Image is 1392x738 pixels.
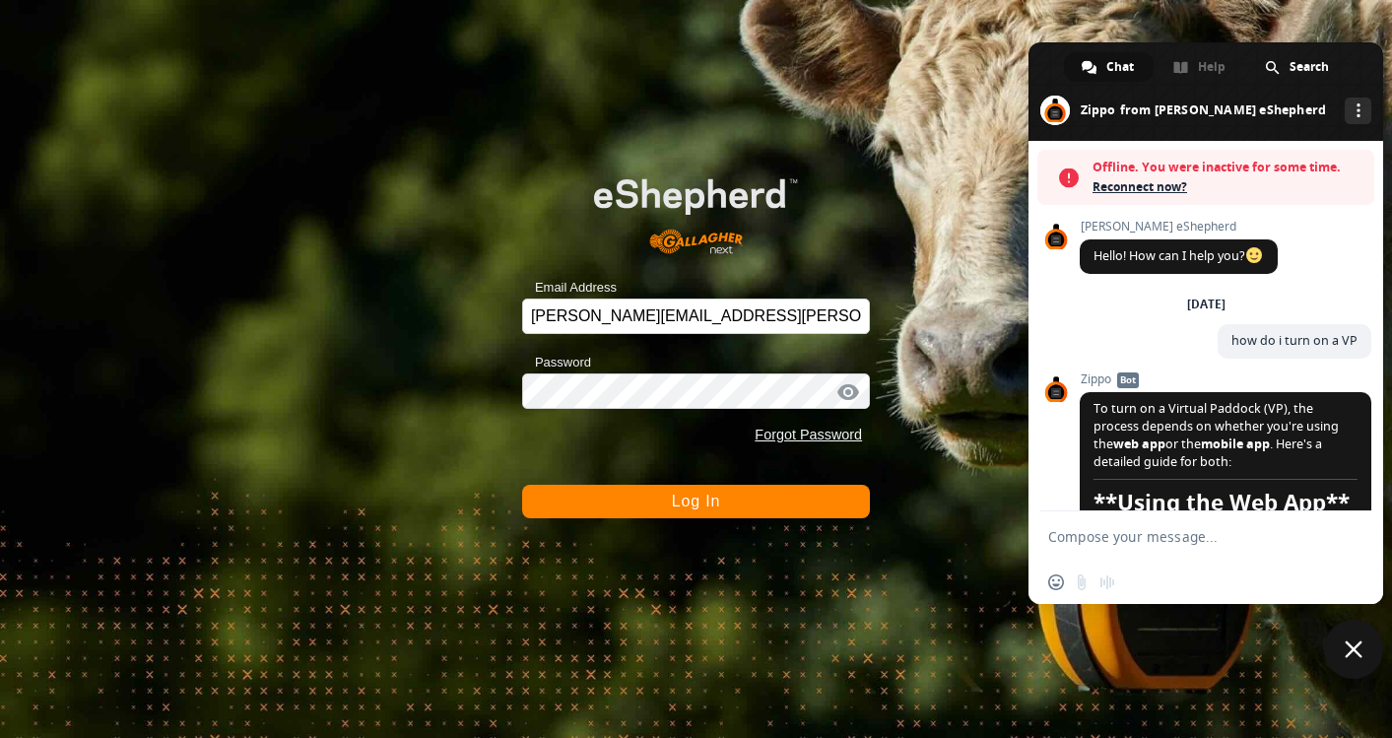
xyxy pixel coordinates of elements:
span: web app [1113,436,1165,452]
input: Email Address [522,299,870,334]
div: Search [1247,52,1349,82]
label: Password [522,353,591,372]
textarea: Compose your message... [1048,528,1320,546]
span: how do i turn on a VP [1231,332,1358,349]
span: Reconnect now? [1093,177,1364,197]
span: Zippo [1080,372,1371,386]
span: Insert an emoji [1048,574,1064,590]
span: Search [1290,52,1329,82]
a: Forgot Password [755,427,862,442]
span: Offline. You were inactive for some time. [1093,158,1364,177]
button: Log In [522,485,870,518]
span: Chat [1106,52,1134,82]
div: Close chat [1324,620,1383,679]
div: [DATE] [1187,299,1226,310]
img: E-shepherd Logo [557,150,835,268]
span: Bot [1117,372,1139,388]
span: Hello! How can I help you? [1094,247,1264,264]
span: **Using the Web App** [1094,491,1350,514]
span: mobile app [1201,436,1270,452]
div: More channels [1345,98,1371,124]
span: [PERSON_NAME] eShepherd [1080,220,1278,234]
label: Email Address [522,278,617,298]
div: Chat [1064,52,1154,82]
span: Log In [672,493,720,509]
